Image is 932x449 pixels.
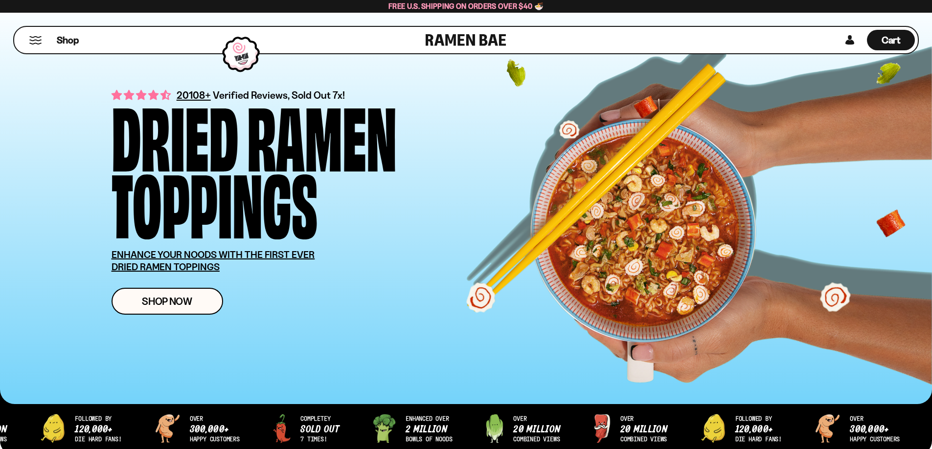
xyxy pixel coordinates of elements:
[112,288,223,315] a: Shop Now
[29,36,42,44] button: Mobile Menu Trigger
[112,100,238,167] div: Dried
[247,100,397,167] div: Ramen
[57,34,79,47] span: Shop
[112,167,318,234] div: Toppings
[867,27,915,53] a: Cart
[57,30,79,50] a: Shop
[388,1,544,11] span: Free U.S. Shipping on Orders over $40 🍜
[142,296,192,306] span: Shop Now
[112,249,315,273] u: ENHANCE YOUR NOODS WITH THE FIRST EVER DRIED RAMEN TOPPINGS
[882,34,901,46] span: Cart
